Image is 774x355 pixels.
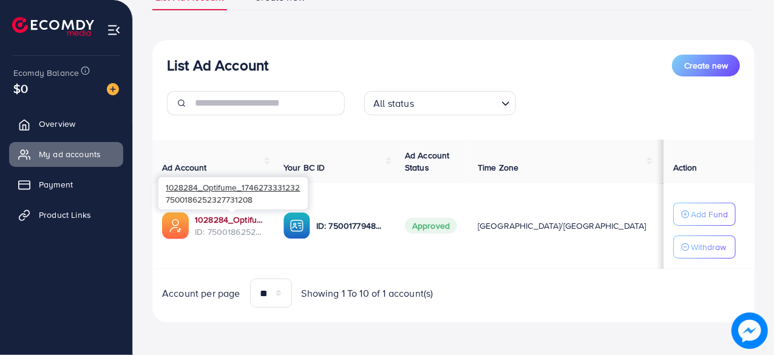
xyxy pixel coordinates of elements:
[195,226,264,238] span: ID: 7500186252327731208
[405,218,457,234] span: Approved
[162,286,240,300] span: Account per page
[167,56,268,74] h3: List Ad Account
[195,214,264,226] a: 1028284_Optifume_1746273331232
[673,161,698,174] span: Action
[364,91,516,115] div: Search for option
[39,148,101,160] span: My ad accounts
[371,95,416,112] span: All status
[691,207,728,221] p: Add Fund
[684,59,728,72] span: Create new
[478,220,647,232] span: [GEOGRAPHIC_DATA]/[GEOGRAPHIC_DATA]
[316,218,385,233] p: ID: 7500177948360687624
[302,286,433,300] span: Showing 1 To 10 of 1 account(s)
[691,240,726,254] p: Withdraw
[107,83,119,95] img: image
[735,316,764,345] img: image
[162,212,189,239] img: ic-ads-acc.e4c84228.svg
[9,112,123,136] a: Overview
[158,177,308,209] div: 7500186252327731208
[166,181,300,193] span: 1028284_Optifume_1746273331232
[107,23,121,37] img: menu
[283,161,325,174] span: Your BC ID
[673,235,736,259] button: Withdraw
[418,92,497,112] input: Search for option
[9,142,123,166] a: My ad accounts
[12,17,94,36] img: logo
[478,161,518,174] span: Time Zone
[283,212,310,239] img: ic-ba-acc.ded83a64.svg
[13,79,28,97] span: $0
[13,67,79,79] span: Ecomdy Balance
[39,118,75,130] span: Overview
[39,209,91,221] span: Product Links
[162,161,207,174] span: Ad Account
[9,203,123,227] a: Product Links
[9,172,123,197] a: Payment
[673,203,736,226] button: Add Fund
[405,149,450,174] span: Ad Account Status
[39,178,73,191] span: Payment
[672,55,740,76] button: Create new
